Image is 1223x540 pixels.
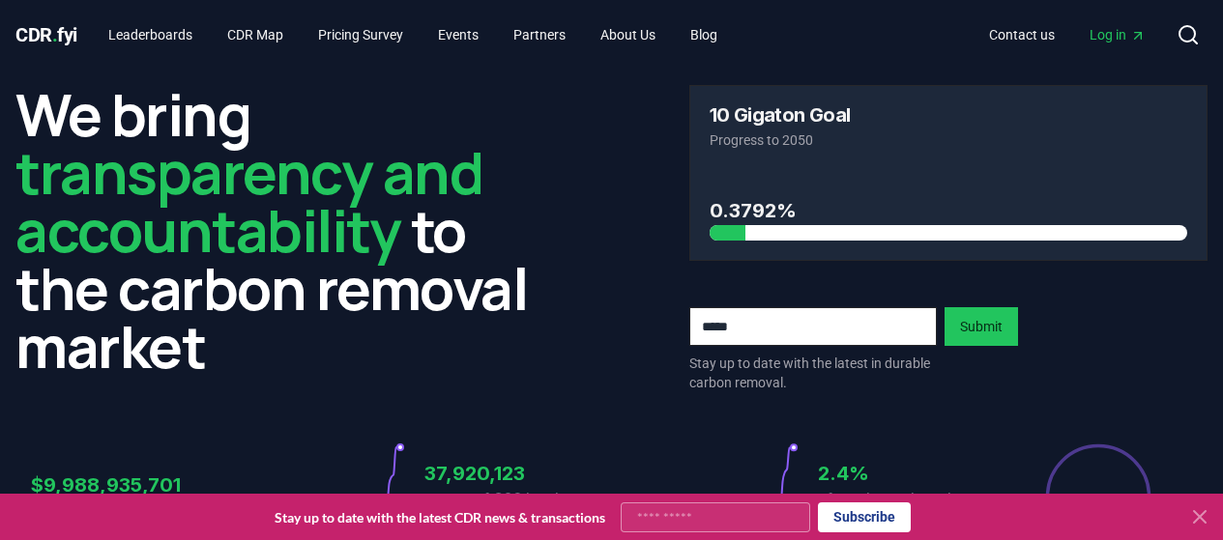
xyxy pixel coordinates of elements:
[498,17,581,52] a: Partners
[675,17,733,52] a: Blog
[710,196,1188,225] h3: 0.3792%
[15,23,77,46] span: CDR fyi
[585,17,671,52] a: About Us
[818,488,1005,534] p: of purchases have been delivered
[212,17,299,52] a: CDR Map
[93,17,733,52] nav: Main
[15,132,482,270] span: transparency and accountability
[710,130,1188,150] p: Progress to 2050
[422,17,494,52] a: Events
[1090,25,1146,44] span: Log in
[689,354,937,392] p: Stay up to date with the latest in durable carbon removal.
[15,85,535,375] h2: We bring to the carbon removal market
[31,470,218,499] h3: $9,988,935,701
[974,17,1161,52] nav: Main
[52,23,58,46] span: .
[424,459,612,488] h3: 37,920,123
[710,105,851,125] h3: 10 Gigaton Goal
[93,17,208,52] a: Leaderboards
[945,307,1018,346] button: Submit
[974,17,1070,52] a: Contact us
[15,21,77,48] a: CDR.fyi
[1074,17,1161,52] a: Log in
[818,459,1005,488] h3: 2.4%
[424,488,612,534] p: tonnes of CO2 has been sold
[303,17,419,52] a: Pricing Survey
